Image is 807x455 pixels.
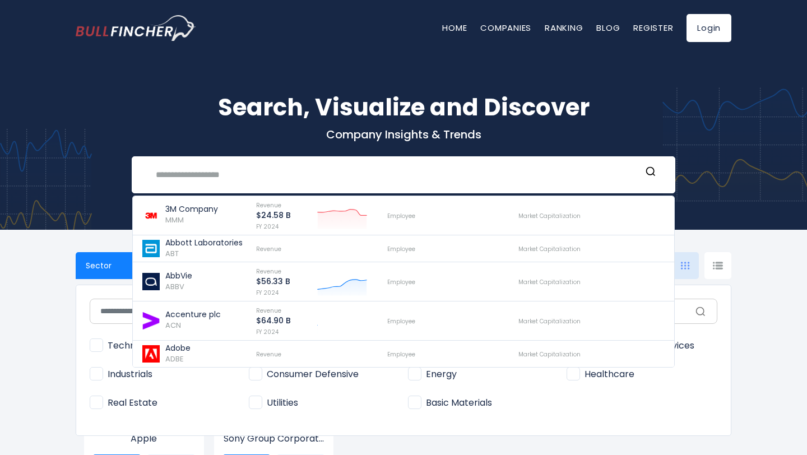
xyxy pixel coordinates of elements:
[165,354,184,364] span: ADBE
[165,215,184,225] span: MMM
[165,320,181,331] span: ACN
[133,341,674,368] a: Adobe ADBE Revenue Employee Market Capitalization
[518,317,581,326] span: Market Capitalization
[133,196,674,235] a: 3M Company MMM Revenue $24.58 B FY 2024 Employee Market Capitalization
[387,278,415,286] span: Employee
[518,245,581,253] span: Market Capitalization
[442,22,467,34] a: Home
[133,235,674,263] a: Abbott Laboratories ABT Revenue Employee Market Capitalization
[165,281,184,292] span: ABBV
[480,22,531,34] a: Companies
[518,278,581,286] span: Market Capitalization
[76,15,196,41] img: bullfincher logo
[545,22,583,34] a: Ranking
[133,262,674,301] a: AbbVie ABBV Revenue $56.33 B FY 2024 Employee Market Capitalization
[518,350,581,359] span: Market Capitalization
[76,15,196,41] a: Go to homepage
[408,397,492,409] span: Basic Materials
[387,350,415,359] span: Employee
[165,248,179,259] span: ABT
[256,211,291,220] p: $24.58 B
[90,340,160,352] span: Technology
[408,369,457,380] span: Energy
[165,271,192,281] p: AbbVie
[687,14,731,42] a: Login
[518,212,581,220] span: Market Capitalization
[256,267,281,276] span: Revenue
[256,289,279,297] span: FY 2024
[387,212,415,220] span: Employee
[86,261,112,271] span: Sector
[256,201,281,210] span: Revenue
[165,310,221,319] p: Accenture plc
[256,350,281,359] span: Revenue
[249,369,359,380] span: Consumer Defensive
[387,245,415,253] span: Employee
[165,343,191,353] p: Adobe
[567,369,634,380] span: Healthcare
[165,238,243,248] p: Abbott Laboratories
[90,369,152,380] span: Industrials
[256,277,290,286] p: $56.33 B
[643,166,658,180] button: Search
[596,22,620,34] a: Blog
[256,307,281,315] span: Revenue
[256,328,279,336] span: FY 2024
[133,301,674,341] a: Accenture plc ACN Revenue $64.90 B FY 2024 Employee Market Capitalization
[633,22,673,34] a: Register
[256,316,291,326] p: $64.90 B
[165,205,218,214] p: 3M Company
[256,222,279,231] span: FY 2024
[90,397,157,409] span: Real Estate
[249,397,298,409] span: Utilities
[387,317,415,326] span: Employee
[256,245,281,253] span: Revenue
